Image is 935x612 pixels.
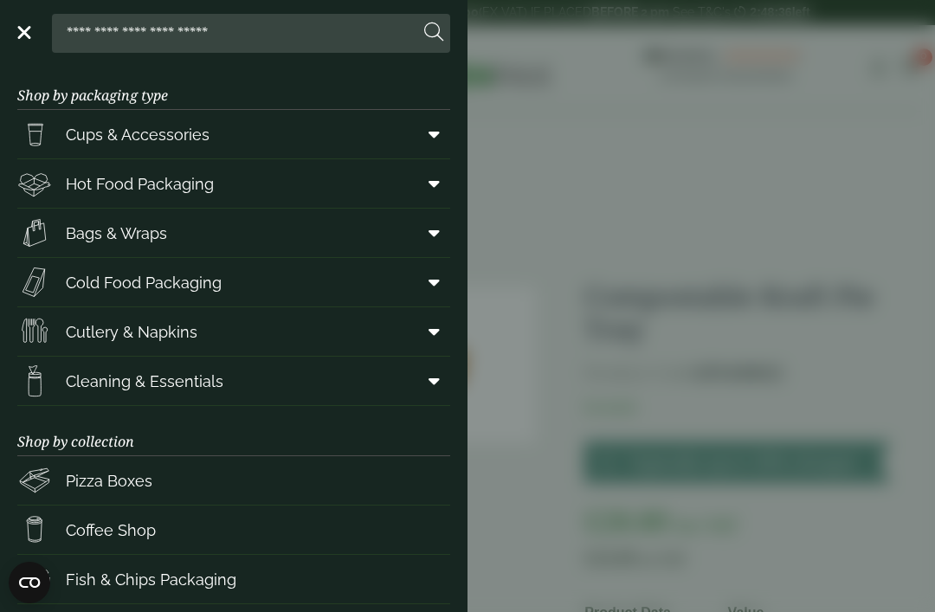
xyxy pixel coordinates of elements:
[9,562,50,603] button: Open CMP widget
[17,117,52,151] img: PintNhalf_cup.svg
[66,370,223,393] span: Cleaning & Essentials
[66,320,197,344] span: Cutlery & Napkins
[17,463,52,498] img: Pizza_boxes.svg
[17,506,450,554] a: Coffee Shop
[17,110,450,158] a: Cups & Accessories
[17,364,52,398] img: open-wipe.svg
[66,123,210,146] span: Cups & Accessories
[17,159,450,208] a: Hot Food Packaging
[66,271,222,294] span: Cold Food Packaging
[17,406,450,456] h3: Shop by collection
[17,456,450,505] a: Pizza Boxes
[17,216,52,250] img: Paper_carriers.svg
[17,209,450,257] a: Bags & Wraps
[17,307,450,356] a: Cutlery & Napkins
[66,222,167,245] span: Bags & Wraps
[17,265,52,300] img: Sandwich_box.svg
[66,172,214,196] span: Hot Food Packaging
[17,555,450,603] a: Fish & Chips Packaging
[17,357,450,405] a: Cleaning & Essentials
[17,166,52,201] img: Deli_box.svg
[17,512,52,547] img: HotDrink_paperCup.svg
[66,519,156,542] span: Coffee Shop
[66,469,152,493] span: Pizza Boxes
[17,60,450,110] h3: Shop by packaging type
[17,314,52,349] img: Cutlery.svg
[17,258,450,306] a: Cold Food Packaging
[66,568,236,591] span: Fish & Chips Packaging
